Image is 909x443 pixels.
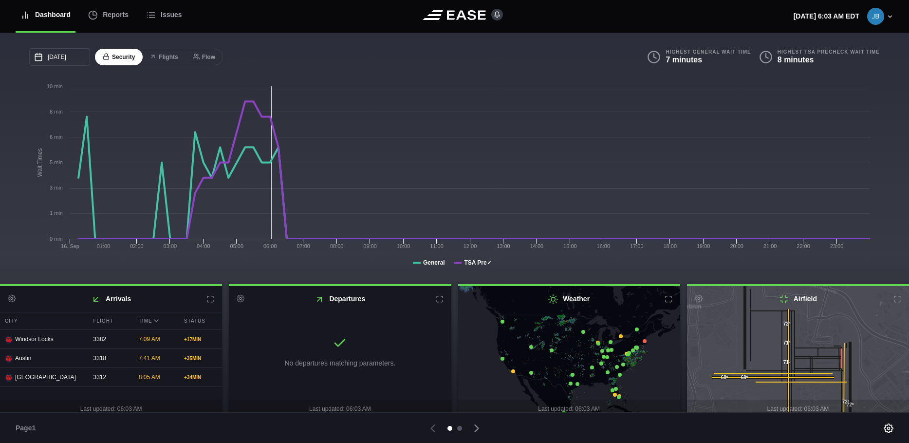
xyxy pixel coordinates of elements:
div: Last updated: 06:03 AM [687,400,909,418]
h2: Weather [458,286,680,312]
div: Last updated: 06:03 AM [458,400,680,418]
div: Flight [89,312,131,329]
tspan: General [423,259,445,266]
img: 74ad5be311c8ae5b007de99f4e979312 [867,8,884,25]
p: [DATE] 6:03 AM EDT [794,11,859,21]
text: 09:00 [363,243,377,249]
div: + 17 MIN [184,336,217,343]
span: Austin [15,354,31,363]
span: 7:41 AM [139,355,160,362]
tspan: 10 min [47,83,63,89]
text: 19:00 [697,243,710,249]
span: Page 1 [16,423,40,433]
text: 04:00 [197,243,210,249]
p: No departures matching parameters. [284,358,395,368]
text: 13:00 [497,243,510,249]
div: 3318 [89,349,131,367]
span: 7:09 AM [139,336,160,343]
text: 17:00 [630,243,644,249]
text: 03:00 [164,243,177,249]
tspan: 1 min [50,210,63,216]
text: 05:00 [230,243,244,249]
text: 14:00 [530,243,544,249]
text: 12:00 [464,243,477,249]
h2: Departures [229,286,451,312]
span: [GEOGRAPHIC_DATA] [15,373,76,382]
b: Highest General Wait Time [666,49,751,55]
tspan: 5 min [50,159,63,165]
tspan: 6 min [50,134,63,140]
text: 18:00 [663,243,677,249]
b: 7 minutes [666,56,702,64]
div: 3382 [89,330,131,348]
span: 8:05 AM [139,374,160,381]
text: 15:00 [563,243,577,249]
text: 10:00 [397,243,410,249]
button: Flights [142,49,186,66]
span: Windsor Locks [15,335,54,344]
text: 22:00 [797,243,810,249]
text: 23:00 [830,243,844,249]
tspan: 0 min [50,236,63,242]
text: 06:00 [263,243,277,249]
tspan: Wait Times [37,148,43,177]
div: + 34 MIN [184,374,217,381]
input: mm/dd/yyyy [29,48,90,66]
text: 16:00 [597,243,611,249]
button: Flow [185,49,223,66]
b: 8 minutes [778,56,814,64]
text: 07:00 [297,243,310,249]
div: Time [134,312,177,329]
b: Highest TSA PreCheck Wait Time [778,49,880,55]
tspan: 16. Sep [61,243,79,249]
button: Security [95,49,143,66]
text: 01:00 [97,243,111,249]
text: 02:00 [130,243,144,249]
tspan: TSA Pre✓ [464,259,491,266]
div: Last updated: 06:03 AM [229,400,451,418]
tspan: 3 min [50,185,63,191]
tspan: 8 min [50,109,63,115]
div: Status [179,312,222,329]
text: 21:00 [763,243,777,249]
h2: Airfield [687,286,909,312]
text: 11:00 [430,243,444,249]
div: + 35 MIN [184,355,217,362]
text: 08:00 [330,243,344,249]
div: 3312 [89,368,131,386]
text: 20:00 [730,243,743,249]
